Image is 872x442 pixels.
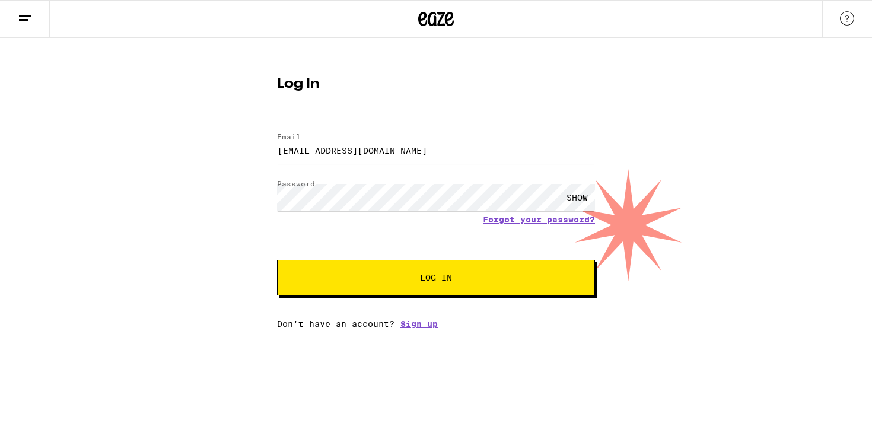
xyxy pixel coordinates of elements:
[277,77,595,91] h1: Log In
[400,319,438,329] a: Sign up
[277,137,595,164] input: Email
[483,215,595,224] a: Forgot your password?
[277,180,315,187] label: Password
[7,8,85,18] span: Hi. Need any help?
[559,184,595,211] div: SHOW
[420,274,452,282] span: Log In
[277,133,301,141] label: Email
[277,260,595,295] button: Log In
[277,319,595,329] div: Don't have an account?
